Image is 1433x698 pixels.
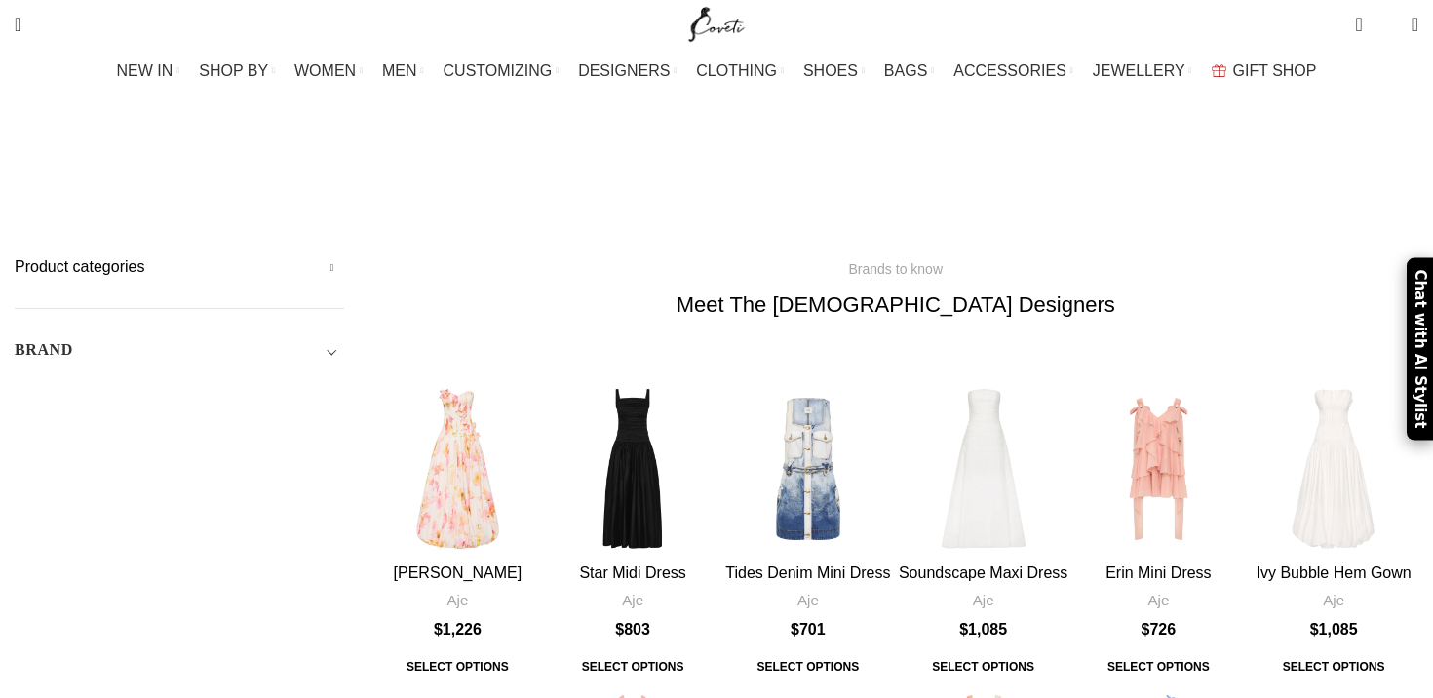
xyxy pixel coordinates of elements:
[744,649,873,684] a: Select options for “Tides Denim Mini Dress”
[1249,384,1418,554] a: Ivy Bubble Hem Gown
[579,564,685,581] a: Star Midi Dress
[953,61,1066,80] span: ACCESSORIES
[1323,590,1344,610] a: Aje
[1233,61,1317,80] span: GIFT SHOP
[394,564,523,581] a: [PERSON_NAME]
[622,590,643,610] a: Aje
[973,590,994,610] a: Aje
[918,649,1048,684] span: Select options
[382,61,417,80] span: MEN
[1142,621,1177,638] bdi: 726
[434,621,443,638] span: $
[791,621,799,638] span: $
[5,52,1428,91] div: Main navigation
[1147,590,1169,610] a: Aje
[959,621,968,638] span: $
[1105,564,1211,581] a: Erin Mini Dress
[725,564,890,581] a: Tides Denim Mini Dress
[15,339,73,361] h5: BRAND
[1094,649,1223,684] a: Select options for “Erin Mini Dress”
[1212,52,1317,91] a: GIFT SHOP
[884,61,927,80] span: BAGS
[1093,52,1192,91] a: JEWELLERY
[468,177,510,194] a: Home
[434,621,482,638] bdi: 1,226
[1377,5,1397,44] div: My Wishlist
[382,52,423,91] a: MEN
[803,52,865,91] a: SHOES
[1269,649,1399,684] a: Select options for “Ivy Bubble Hem Gown”
[294,61,356,80] span: WOMEN
[1345,5,1372,44] a: 0
[548,384,717,554] a: Star Midi Dress
[959,621,1007,638] bdi: 1,085
[684,15,750,31] a: Site logo
[744,649,873,684] span: Select options
[849,258,944,280] div: Brands to know
[723,384,893,554] a: Tides Denim Mini Dress
[677,291,1115,321] h4: Meet The [DEMOGRAPHIC_DATA] Designers
[696,61,777,80] span: CLOTHING
[1074,384,1244,554] a: Erin Mini Dress
[899,384,1068,554] a: Soundscape Maxi Dress
[918,649,1048,684] a: Select options for “Soundscape Maxi Dress”
[1257,564,1412,581] a: Ivy Bubble Hem Gown
[578,52,677,91] a: DESIGNERS
[199,52,275,91] a: SHOP BY
[615,621,650,638] bdi: 803
[696,52,784,91] a: CLOTHING
[568,649,698,684] a: Select options for “Star Midi Dress”
[1093,61,1185,80] span: JEWELLERY
[529,177,965,194] span: [DEMOGRAPHIC_DATA] designers fashion brands to know
[15,338,344,373] div: Toggle filter
[797,590,819,610] a: Aje
[578,61,670,80] span: DESIGNERS
[151,112,1282,164] h1: [DEMOGRAPHIC_DATA] designers fashion brands to know
[446,590,468,610] a: Aje
[199,61,268,80] span: SHOP BY
[393,649,523,684] span: Select options
[15,256,344,278] h5: Product categories
[1381,19,1396,34] span: 0
[1094,649,1223,684] span: Select options
[884,52,934,91] a: BAGS
[615,621,624,638] span: $
[1310,621,1319,638] span: $
[1269,649,1399,684] span: Select options
[444,52,560,91] a: CUSTOMIZING
[803,61,858,80] span: SHOES
[1310,621,1358,638] bdi: 1,085
[899,564,1067,581] a: Soundscape Maxi Dress
[953,52,1073,91] a: ACCESSORIES
[791,621,826,638] bdi: 701
[5,5,31,44] a: Search
[393,649,523,684] a: Select options for “Gracie Gown”
[1357,10,1372,24] span: 0
[373,384,543,554] a: Gracie Gown
[568,649,698,684] span: Select options
[444,61,553,80] span: CUSTOMIZING
[117,61,174,80] span: NEW IN
[117,52,180,91] a: NEW IN
[1212,64,1226,77] img: GiftBag
[1142,621,1150,638] span: $
[294,52,363,91] a: WOMEN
